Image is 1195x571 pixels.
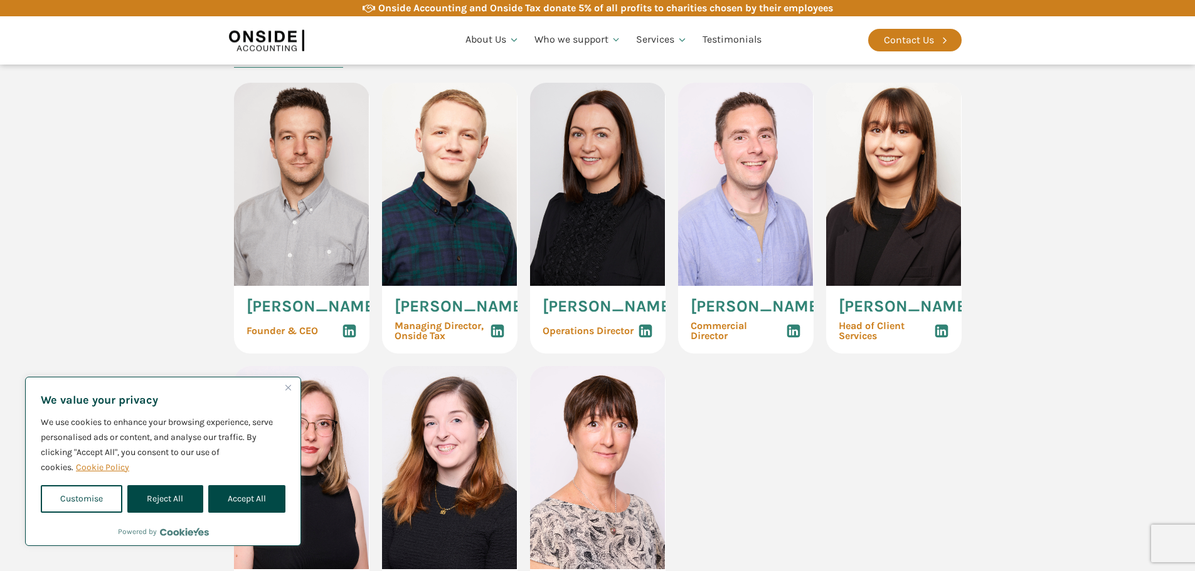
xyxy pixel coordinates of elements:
a: Services [629,19,695,61]
a: Who we support [527,19,629,61]
span: [PERSON_NAME] [839,298,972,315]
div: Powered by [118,525,209,538]
button: Reject All [127,485,203,513]
a: Visit CookieYes website [160,528,209,536]
span: Founder & CEO [247,326,318,336]
a: Cookie Policy [75,461,130,473]
p: We value your privacy [41,392,285,407]
a: Contact Us [868,29,962,51]
span: Head of Client Services [839,321,934,341]
button: Customise [41,485,122,513]
button: Close [280,380,295,395]
p: We use cookies to enhance your browsing experience, serve personalised ads or content, and analys... [41,415,285,475]
span: [PERSON_NAME] [543,298,676,315]
span: [PERSON_NAME] [395,298,528,315]
span: Commercial Director [691,321,786,341]
span: Managing Director, Onside Tax [395,321,484,341]
div: Contact Us [884,32,934,48]
button: Accept All [208,485,285,513]
img: Close [285,385,291,390]
span: Operations Director [543,326,634,336]
div: We value your privacy [25,377,301,546]
span: [PERSON_NAME] [247,298,380,315]
span: [PERSON_NAME] [691,298,824,315]
a: About Us [458,19,527,61]
a: Testimonials [695,19,769,61]
img: Onside Accounting [229,26,304,55]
